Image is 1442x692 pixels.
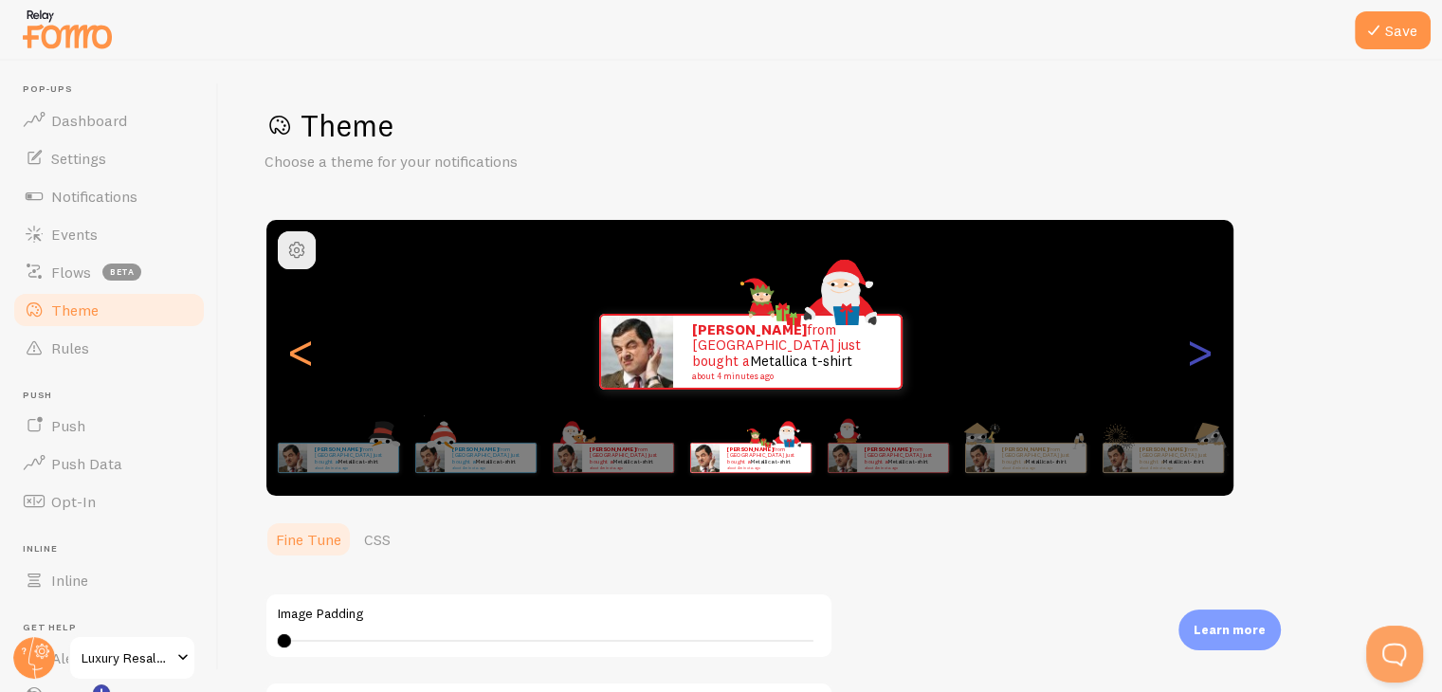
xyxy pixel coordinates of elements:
[452,446,498,453] strong: [PERSON_NAME]
[11,329,207,367] a: Rules
[51,492,96,511] span: Opt-In
[338,458,378,465] a: Metallica t-shirt
[51,416,85,435] span: Push
[692,372,876,381] small: about 4 minutes ago
[1140,465,1214,469] small: about 4 minutes ago
[965,444,994,472] img: Fomo
[601,316,673,388] img: Fomo
[315,465,389,469] small: about 4 minutes ago
[1162,458,1203,465] a: Metallica t-shirt
[865,446,940,469] p: from [GEOGRAPHIC_DATA] just bought a
[1140,446,1215,469] p: from [GEOGRAPHIC_DATA] just bought a
[23,543,207,555] span: Inline
[1002,446,1048,453] strong: [PERSON_NAME]
[82,646,172,669] span: Luxury Resale Concierge
[315,446,360,453] strong: [PERSON_NAME]
[828,444,856,472] img: Fomo
[11,101,207,139] a: Dashboard
[11,215,207,253] a: Events
[51,571,88,590] span: Inline
[553,444,581,472] img: Fomo
[452,446,528,469] p: from [GEOGRAPHIC_DATA] just bought a
[265,520,353,558] a: Fine Tune
[353,520,402,558] a: CSS
[1002,465,1076,469] small: about 4 minutes ago
[51,149,106,168] span: Settings
[1002,446,1078,469] p: from [GEOGRAPHIC_DATA] just bought a
[727,465,801,469] small: about 4 minutes ago
[289,283,312,420] div: Previous slide
[11,139,207,177] a: Settings
[415,444,444,472] img: Fomo
[23,622,207,634] span: Get Help
[51,225,98,244] span: Events
[51,338,89,357] span: Rules
[11,291,207,329] a: Theme
[1188,283,1211,420] div: Next slide
[102,264,141,281] span: beta
[750,352,852,370] a: Metallica t-shirt
[68,635,196,681] a: Luxury Resale Concierge
[51,454,122,473] span: Push Data
[278,444,306,472] img: Fomo
[1103,444,1131,472] img: Fomo
[590,446,666,469] p: from [GEOGRAPHIC_DATA] just bought a
[727,446,803,469] p: from [GEOGRAPHIC_DATA] just bought a
[690,444,719,472] img: Fomo
[23,390,207,402] span: Push
[865,446,910,453] strong: [PERSON_NAME]
[23,83,207,96] span: Pop-ups
[51,300,99,319] span: Theme
[51,263,91,282] span: Flows
[1140,446,1185,453] strong: [PERSON_NAME]
[452,465,526,469] small: about 4 minutes ago
[265,151,720,173] p: Choose a theme for your notifications
[692,322,882,381] p: from [GEOGRAPHIC_DATA] just bought a
[1366,626,1423,683] iframe: Help Scout Beacon - Open
[590,446,635,453] strong: [PERSON_NAME]
[612,458,653,465] a: Metallica t-shirt
[266,231,1233,261] h2: Christmas: Elf
[20,5,115,53] img: fomo-relay-logo-orange.svg
[11,253,207,291] a: Flows beta
[1194,621,1266,639] p: Learn more
[475,458,516,465] a: Metallica t-shirt
[51,111,127,130] span: Dashboard
[590,465,664,469] small: about 4 minutes ago
[727,446,773,453] strong: [PERSON_NAME]
[11,445,207,483] a: Push Data
[265,106,1396,145] h1: Theme
[750,458,791,465] a: Metallica t-shirt
[278,606,820,623] label: Image Padding
[1025,458,1066,465] a: Metallica t-shirt
[315,446,391,469] p: from [GEOGRAPHIC_DATA] just bought a
[887,458,928,465] a: Metallica t-shirt
[51,187,137,206] span: Notifications
[11,483,207,520] a: Opt-In
[1178,610,1281,650] div: Learn more
[11,407,207,445] a: Push
[865,465,939,469] small: about 4 minutes ago
[11,177,207,215] a: Notifications
[692,320,807,338] strong: [PERSON_NAME]
[11,561,207,599] a: Inline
